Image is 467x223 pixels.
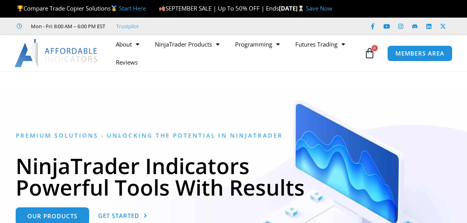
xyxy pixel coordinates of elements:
span: Compare Trade Copier Solutions [17,4,146,12]
img: 🍂 [159,5,165,11]
img: 🏆 [17,5,23,11]
a: Save Now [306,4,332,12]
a: 0 [352,42,387,65]
h1: NinjaTrader Indicators Powerful Tools With Results [16,155,451,198]
span: SEPTEMBER SALE | Up To 50% OFF | Ends [159,4,279,12]
a: Programming [227,35,287,53]
span: 0 [372,45,378,51]
a: MEMBERS AREA [387,45,453,61]
img: LogoAI | Affordable Indicators – NinjaTrader [14,39,99,67]
a: Reviews [108,53,145,71]
img: ⌛ [298,5,304,11]
span: MEMBERS AREA [395,50,444,56]
span: Get Started [98,213,139,219]
nav: Menu [108,35,362,71]
img: 🥇 [111,5,117,11]
strong: [DATE] [279,4,306,12]
a: Futures Trading [287,35,353,53]
span: Mon - Fri: 8:00 AM – 6:00 PM EST [29,22,105,31]
a: Trustpilot [116,22,139,31]
h6: Premium Solutions - Unlocking the Potential in NinjaTrader [16,132,451,139]
a: NinjaTrader Products [147,35,227,53]
span: Our Products [27,213,77,219]
a: About [108,35,147,53]
a: Start Here [119,4,146,12]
